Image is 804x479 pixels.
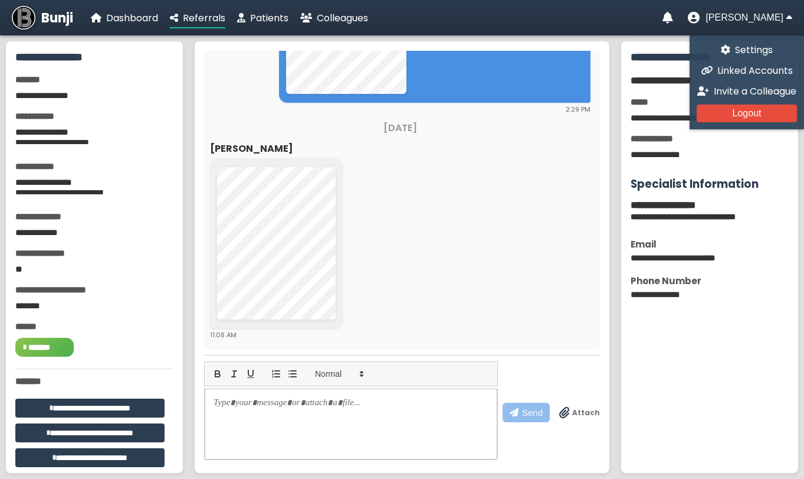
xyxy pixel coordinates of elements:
span: Linked Accounts [717,64,793,77]
span: Bunji [41,8,73,28]
label: Drag & drop files anywhere to attach [559,407,600,419]
span: Attach [572,408,600,418]
div: [PERSON_NAME] [210,141,590,156]
a: Referrals [170,11,225,25]
a: Patients [237,11,288,25]
a: Settings [697,43,797,57]
span: Colleagues [317,11,368,25]
div: Email [631,237,789,251]
a: Bunji [12,6,73,30]
span: Send [522,408,543,418]
span: 2:29 PM [566,105,590,114]
button: Send [503,403,550,422]
button: list: ordered [268,367,284,381]
a: Invite a Colleague [697,84,797,99]
button: Logout [697,105,797,122]
span: Dashboard [106,11,158,25]
span: 11:08 AM [210,330,237,340]
a: Colleagues [300,11,368,25]
button: italic [226,367,242,381]
span: [PERSON_NAME] [705,12,783,23]
a: Dashboard [91,11,158,25]
a: Linked Accounts [697,63,797,78]
img: Bunji Dental Referral Management [12,6,35,30]
div: Phone Number [631,274,789,288]
span: Referrals [183,11,225,25]
button: User menu [688,12,792,24]
button: list: bullet [284,367,301,381]
div: [DATE] [210,120,590,135]
button: underline [242,367,259,381]
span: Settings [735,43,773,57]
span: Invite a Colleague [714,84,796,98]
h3: Specialist Information [631,175,789,193]
span: Patients [250,11,288,25]
button: bold [209,367,226,381]
a: Notifications [662,12,673,24]
span: Logout [733,108,762,118]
